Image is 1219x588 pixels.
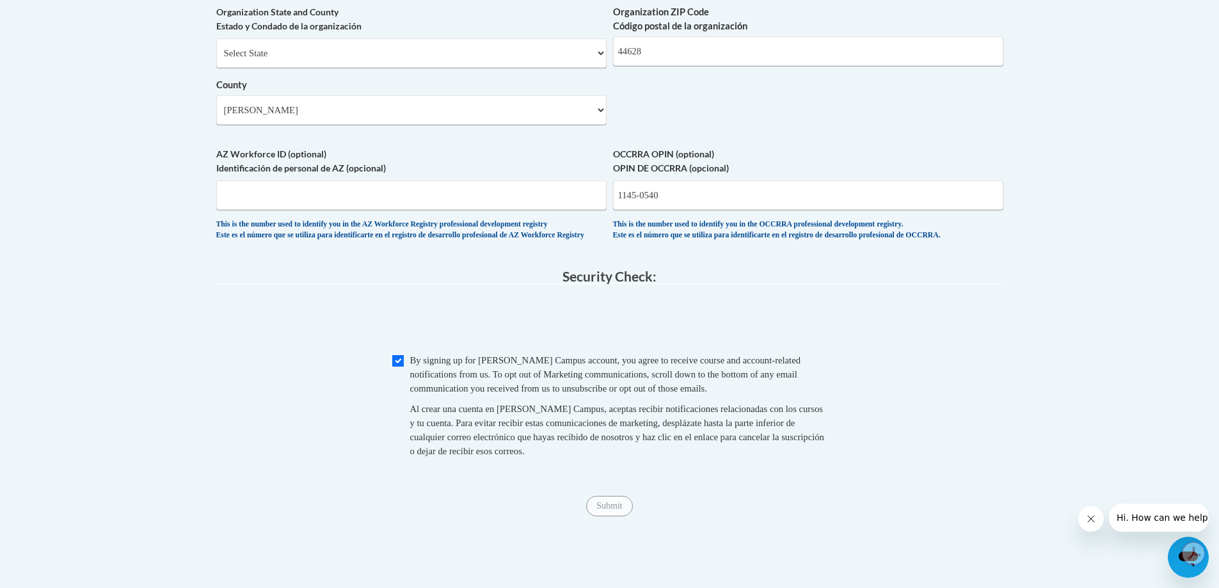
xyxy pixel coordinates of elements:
iframe: reCAPTCHA [513,297,707,347]
iframe: Message from company [1109,504,1209,532]
label: AZ Workforce ID (optional) Identificación de personal de AZ (opcional) [216,147,607,175]
input: Submit [586,496,632,516]
span: Al crear una cuenta en [PERSON_NAME] Campus, aceptas recibir notificaciones relacionadas con los ... [410,404,824,456]
iframe: Close message [1078,506,1104,532]
label: OCCRRA OPIN (optional) OPIN DE OCCRRA (opcional) [613,147,1003,175]
span: By signing up for [PERSON_NAME] Campus account, you agree to receive course and account-related n... [410,355,801,393]
label: County [216,78,607,92]
iframe: Button to launch messaging window [1168,537,1209,578]
input: Metadata input [613,36,1003,66]
span: Security Check: [562,268,657,284]
div: This is the number used to identify you in the OCCRRA professional development registry. Este es ... [613,219,1003,241]
span: Hi. How can we help? [8,9,104,19]
div: This is the number used to identify you in the AZ Workforce Registry professional development reg... [216,219,607,241]
label: Organization ZIP Code Código postal de la organización [613,5,1003,33]
label: Organization State and County Estado y Condado de la organización [216,5,607,33]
